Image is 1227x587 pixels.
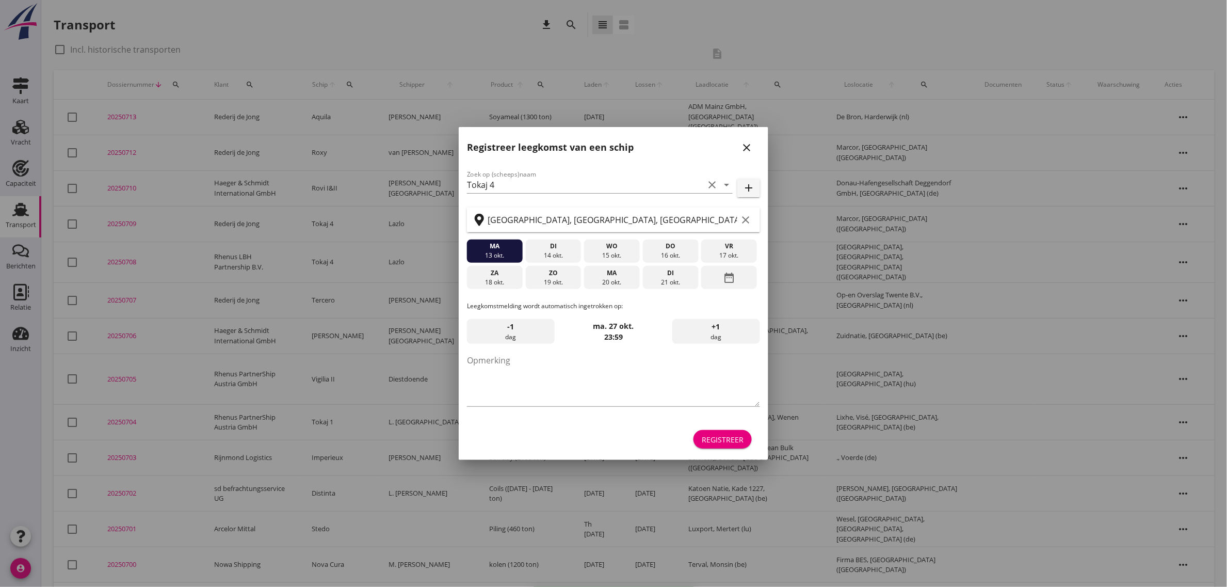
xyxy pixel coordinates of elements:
span: +1 [712,321,720,332]
div: di [528,242,578,251]
div: wo [587,242,637,251]
i: clear [739,214,752,226]
div: ma [587,268,637,278]
div: 20 okt. [587,278,637,287]
i: clear [706,179,718,191]
textarea: Opmerking [467,352,760,406]
i: close [740,141,753,154]
i: arrow_drop_down [720,179,733,191]
div: 19 okt. [528,278,578,287]
i: date_range [723,268,735,287]
div: 14 okt. [528,251,578,260]
strong: 23:59 [604,332,623,342]
button: Registreer [693,430,752,449]
h2: Registreer leegkomst van een schip [467,140,634,154]
div: vr [704,242,754,251]
i: add [742,182,755,194]
input: Zoek op (scheeps)naam [467,177,704,193]
div: dag [467,319,555,344]
input: Zoek op terminal of plaats [488,212,737,228]
div: 13 okt. [470,251,520,260]
span: -1 [508,321,514,332]
div: 16 okt. [645,251,696,260]
div: 21 okt. [645,278,696,287]
p: Leegkomstmelding wordt automatisch ingetrokken op: [467,302,760,311]
div: di [645,268,696,278]
div: ma [470,242,520,251]
strong: ma. 27 okt. [593,321,634,331]
div: zo [528,268,578,278]
div: za [470,268,520,278]
div: dag [672,319,760,344]
div: 17 okt. [704,251,754,260]
div: 15 okt. [587,251,637,260]
div: do [645,242,696,251]
div: 18 okt. [470,278,520,287]
div: Registreer [702,434,744,445]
